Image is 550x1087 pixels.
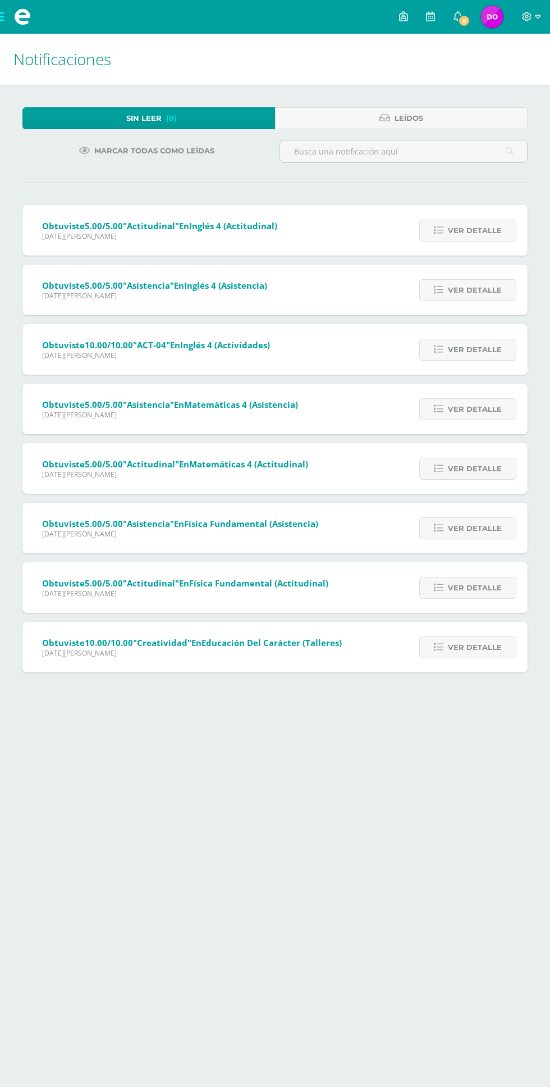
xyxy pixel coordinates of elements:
span: Obtuviste en [42,518,318,529]
span: Ver detalle [448,637,502,658]
span: Matemáticas 4 (Asistencia) [184,399,298,410]
span: [DATE][PERSON_NAME] [42,231,277,241]
span: Matemáticas 4 (Actitudinal) [189,458,308,470]
span: "Asistencia" [123,280,174,291]
span: Ver detalle [448,280,502,301]
img: 46ad714cfab861a726726716359132be.png [481,6,503,28]
span: 5.00/5.00 [85,280,123,291]
span: Física Fundamental (Asistencia) [184,518,318,529]
span: Obtuviste en [42,577,328,589]
span: Ver detalle [448,399,502,420]
span: Obtuviste en [42,458,308,470]
span: Obtuviste en [42,220,277,231]
span: "Asistencia" [123,399,174,410]
span: 5.00/5.00 [85,399,123,410]
span: 10.00/10.00 [85,339,133,351]
span: Inglés 4 (Actividades) [180,339,270,351]
span: [DATE][PERSON_NAME] [42,470,308,479]
span: Ver detalle [448,577,502,598]
span: Ver detalle [448,518,502,539]
span: Ver detalle [448,339,502,360]
span: Física Fundamental (Actitudinal) [189,577,328,589]
span: Obtuviste en [42,637,342,648]
span: "Actitudinal" [123,220,179,231]
span: Leídos [395,108,423,129]
span: Inglés 4 (Actitudinal) [189,220,277,231]
a: Marcar todas como leídas [65,140,228,162]
span: [DATE][PERSON_NAME] [42,410,298,420]
span: Obtuviste en [42,399,298,410]
a: Sin leer(8) [22,107,275,129]
span: "Asistencia" [123,518,174,529]
span: [DATE][PERSON_NAME] [42,351,270,360]
span: Ver detalle [448,458,502,479]
span: [DATE][PERSON_NAME] [42,589,328,598]
span: Obtuviste en [42,280,267,291]
span: Notificaciones [13,48,111,70]
span: [DATE][PERSON_NAME] [42,291,267,301]
input: Busca una notificación aquí [280,140,527,162]
span: "Actitudinal" [123,577,179,589]
span: 8 [458,15,470,27]
span: Ver detalle [448,220,502,241]
span: Inglés 4 (Asistencia) [184,280,267,291]
span: 5.00/5.00 [85,458,123,470]
span: 5.00/5.00 [85,518,123,529]
span: [DATE][PERSON_NAME] [42,648,342,658]
span: Educación del carácter (Talleres) [201,637,342,648]
span: 10.00/10.00 [85,637,133,648]
span: [DATE][PERSON_NAME] [42,529,318,539]
span: 5.00/5.00 [85,577,123,589]
span: (8) [166,108,177,129]
span: "Actitudinal" [123,458,179,470]
span: Sin leer [126,108,162,129]
span: Obtuviste en [42,339,270,351]
span: Marcar todas como leídas [94,140,214,161]
a: Leídos [275,107,528,129]
span: "ACT-04" [133,339,170,351]
span: "Creatividad" [133,637,191,648]
span: 5.00/5.00 [85,220,123,231]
